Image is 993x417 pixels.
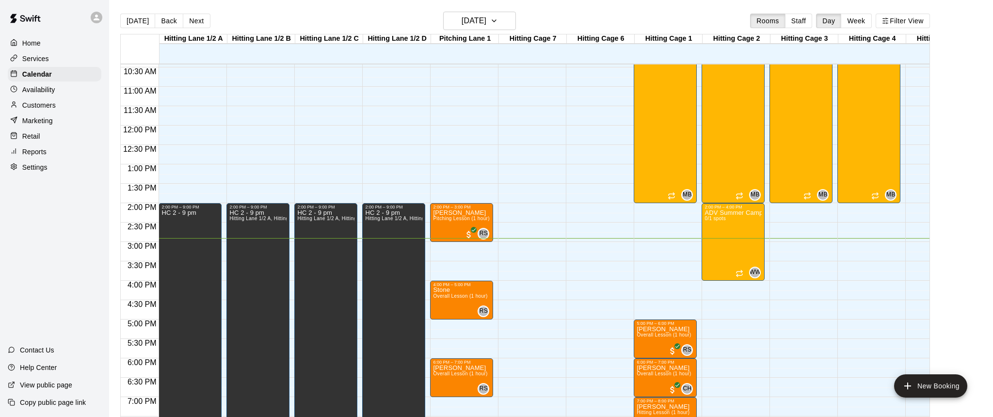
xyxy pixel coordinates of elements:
button: Staff [785,14,813,28]
div: Metro Baseball [749,189,761,201]
button: [DATE] [120,14,155,28]
span: Metro Baseball [821,189,829,201]
span: Conner Hall [685,383,693,395]
div: Hitting Cage 1 [635,34,703,44]
div: Hitting Cage 4 [838,34,906,44]
p: Retail [22,131,40,141]
div: 9:00 AM – 2:00 PM: Summer Camp 2025 [837,9,900,203]
span: Recurring event [803,192,811,200]
div: 2:00 PM – 9:00 PM [365,205,422,209]
p: Calendar [22,69,52,79]
p: Copy public page link [20,398,86,407]
span: Recurring event [736,270,743,277]
div: Ryan Schubert [681,344,693,356]
div: 2:00 PM – 9:00 PM [161,205,219,209]
div: Metro Baseball [885,189,897,201]
span: All customers have paid [668,385,677,395]
p: Availability [22,85,55,95]
span: 4:30 PM [125,300,159,308]
button: Filter View [876,14,930,28]
p: Contact Us [20,345,54,355]
div: 6:00 PM – 7:00 PM: Max Ryder [634,358,697,397]
button: Next [183,14,210,28]
span: 11:00 AM [121,87,159,95]
div: 6:00 PM – 7:00 PM [637,360,694,365]
div: Conner Hall [681,383,693,395]
span: All customers have paid [464,230,474,240]
span: Pitching Lesson (1 hour) [433,216,489,221]
p: Settings [22,162,48,172]
span: MB [886,190,896,200]
span: Overall Lesson (1 hour) [637,371,691,376]
div: Metro Baseball [681,189,693,201]
span: 3:00 PM [125,242,159,250]
div: Hitting Cage 6 [567,34,635,44]
div: Ryan Schubert [478,228,489,240]
div: 9:00 AM – 2:00 PM: Summer Camp 2025 [634,9,697,203]
span: RS [480,306,488,316]
div: 2:00 PM – 9:00 PM [229,205,287,209]
span: 4:00 PM [125,281,159,289]
span: 6:00 PM [125,358,159,367]
div: Pitching Lane 1 [431,34,499,44]
div: Hitting Lane 1/2 A [160,34,227,44]
span: 7:00 PM [125,397,159,405]
a: Calendar [8,67,101,81]
a: Customers [8,98,101,112]
div: 2:00 PM – 4:00 PM [705,205,762,209]
span: Hitting Lane 1/2 A, Hitting Lane 1/2 B, Hitting Lane 1/2 C, [GEOGRAPHIC_DATA] 1/2 D [229,216,430,221]
span: Overall Lesson (1 hour) [637,332,691,337]
span: 1:00 PM [125,164,159,173]
span: Walker Warren [753,267,761,278]
span: 10:30 AM [121,67,159,76]
span: Hitting Lane 1/2 A, Hitting Lane 1/2 B, Hitting Lane 1/2 C, [GEOGRAPHIC_DATA] 1/2 D [297,216,498,221]
div: 7:00 PM – 8:00 PM [637,399,694,403]
span: 5:00 PM [125,320,159,328]
a: Retail [8,129,101,144]
span: Metro Baseball [753,189,761,201]
p: Home [22,38,41,48]
span: 12:00 PM [121,126,159,134]
div: 4:00 PM – 5:00 PM [433,282,490,287]
p: Marketing [22,116,53,126]
span: Ryan Schubert [481,228,489,240]
a: Home [8,36,101,50]
a: Reports [8,144,101,159]
p: Help Center [20,363,57,372]
div: 2:00 PM – 3:00 PM [433,205,490,209]
a: Availability [8,82,101,97]
div: 9:00 AM – 2:00 PM: Summer Camp 2025 [769,9,833,203]
span: Hitting Lesson (1 hour) [637,410,689,415]
div: Hitting Lane 1/2 B [227,34,295,44]
span: WW [750,268,761,277]
div: Hitting Lane 1/2 C [295,34,363,44]
div: Walker Warren [749,267,761,278]
div: Hitting Cage 7 [499,34,567,44]
div: Ryan Schubert [478,383,489,395]
span: Overall Lesson (1 hour) [433,371,487,376]
span: MB [683,190,692,200]
span: 5:30 PM [125,339,159,347]
span: 11:30 AM [121,106,159,114]
span: 3:30 PM [125,261,159,270]
span: Metro Baseball [889,189,897,201]
span: Ryan Schubert [481,305,489,317]
div: 2:00 PM – 9:00 PM [297,205,354,209]
button: add [894,374,967,398]
a: Settings [8,160,101,175]
a: Services [8,51,101,66]
span: Recurring event [736,192,743,200]
span: 12:30 PM [121,145,159,153]
div: Hitting Lane 1/2 D [363,34,431,44]
div: 6:00 PM – 7:00 PM: Doven Lesson [430,358,493,397]
span: All customers have paid [668,346,677,356]
div: Hitting Cage 2 [703,34,770,44]
p: View public page [20,380,72,390]
span: Ryan Schubert [685,344,693,356]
